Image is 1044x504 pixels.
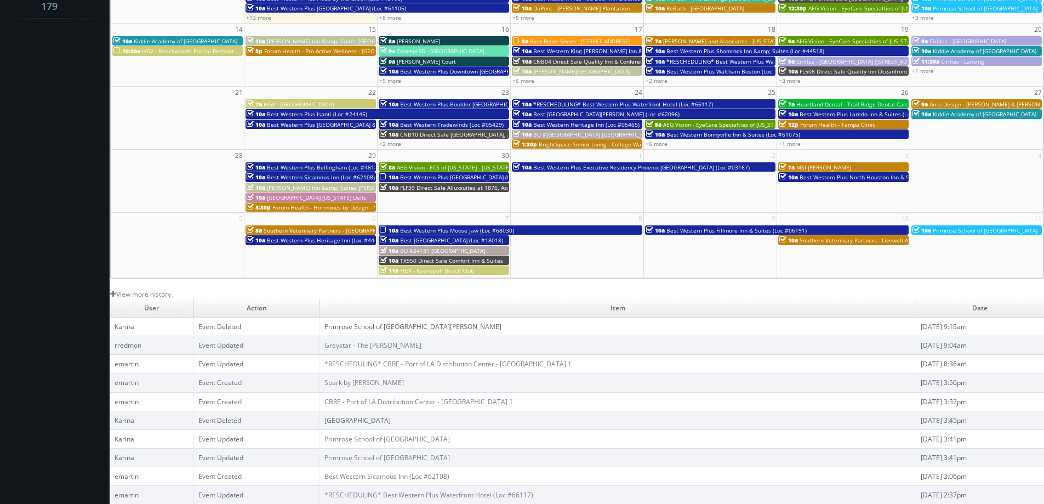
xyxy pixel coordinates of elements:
span: [PERSON_NAME] and Associates - [US_STATE][GEOGRAPHIC_DATA] [663,37,835,45]
td: [DATE] 3:06pm [916,467,1044,486]
a: +6 more [646,140,668,148]
td: emartin [110,355,193,373]
span: Cirillas - [GEOGRAPHIC_DATA] [929,37,1006,45]
span: Best Western Plus [GEOGRAPHIC_DATA] (Loc #61105) [267,4,406,12]
span: 10a [380,226,398,234]
span: 10a [912,4,931,12]
span: Kiddie Academy of [GEOGRAPHIC_DATA] [933,110,1036,118]
a: +8 more [379,14,401,21]
span: 10a [247,184,265,191]
span: 16 [500,24,510,35]
a: Best Western Sicamous Inn (Loc #62108) [324,472,449,481]
span: 10a [912,47,931,55]
span: 10a [513,67,532,75]
span: 9a [380,58,395,65]
span: 7a [646,37,661,45]
span: ReBath - [GEOGRAPHIC_DATA] [666,4,744,12]
a: +1 more [912,67,934,75]
td: rredmon [110,336,193,355]
span: 5p [247,47,263,55]
a: *RESCHEDULING* Best Western Plus Waterfront Hotel (Loc #66117) [324,490,533,500]
span: AEG Vision - EyeCare Specialties of [US_STATE] – Drs. [PERSON_NAME] and [PERSON_NAME]-Ost and Ass... [663,121,986,128]
span: FL508 Direct Sale Quality Inn Oceanfront [800,67,908,75]
span: 10a [247,163,265,171]
span: Best Western Plus [GEOGRAPHIC_DATA] & Suites (Loc #61086) [267,121,430,128]
a: CBRE - Port of LA Distribution Center - [GEOGRAPHIC_DATA] 1 [324,397,513,406]
span: FLF39 Direct Sale Alluxsuites at 1876, Ascend Hotel Collection [400,184,564,191]
span: 10a [113,37,132,45]
span: 5 [238,213,244,224]
span: 26 [900,87,910,98]
span: 10a [247,37,265,45]
span: 25 [767,87,777,98]
a: Primrose School of [GEOGRAPHIC_DATA] [324,434,450,444]
td: emartin [110,392,193,411]
span: Kiddie Academy of [GEOGRAPHIC_DATA] [933,47,1036,55]
span: 11a [380,267,398,274]
span: 9 [771,213,777,224]
span: 17 [634,24,643,35]
td: [DATE] 9:15am [916,317,1044,336]
span: 8a [380,37,395,45]
span: 22 [367,87,377,98]
span: Best Western Plus [GEOGRAPHIC_DATA] (Loc #50153) [400,173,539,181]
span: CNB10 Direct Sale [GEOGRAPHIC_DATA], Ascend Hotel Collection [400,131,571,138]
span: [GEOGRAPHIC_DATA] [US_STATE] Dells [267,194,366,201]
span: 6 [371,213,377,224]
span: 10a [513,4,532,12]
a: *RESCHEDULING* CBRE - Port of LA Distribution Center - [GEOGRAPHIC_DATA] 1 [324,359,572,369]
span: AEG Vision - ECS of [US_STATE] - [US_STATE] Valley Family Eye Care [397,163,572,171]
span: 27 [1033,87,1043,98]
a: View more history [110,290,171,299]
span: 10a [513,58,532,65]
td: Event Updated [193,355,320,373]
td: Karina [110,429,193,448]
span: 10a [779,173,798,181]
span: 10a [779,110,798,118]
span: 21 [234,87,244,98]
td: Primrose School of [GEOGRAPHIC_DATA][PERSON_NAME] [320,317,916,336]
td: [DATE] 8:36am [916,355,1044,373]
a: Greystar - The [PERSON_NAME] [324,341,421,350]
span: BU #24181 [GEOGRAPHIC_DATA] [400,247,485,254]
span: 10a [380,184,398,191]
span: Best [GEOGRAPHIC_DATA] (Loc #18018) [400,236,503,244]
span: [PERSON_NAME] Inn &amp; Suites [GEOGRAPHIC_DATA] [267,37,412,45]
span: *RESCHEDULING* Best Western Plus Waltham Boston (Loc #22009) [666,58,845,65]
td: Event Updated [193,336,320,355]
span: 7a [247,100,262,108]
span: Best Western Bonnyville Inn & Suites (Loc #61075) [666,131,800,138]
span: 15 [367,24,377,35]
span: 14 [234,24,244,35]
span: Forum Health - Tampa Clinic [800,121,875,128]
span: 19 [900,24,910,35]
a: +1 more [779,140,801,148]
span: Forum Health - Hormones by Design - New Braunfels Clinic [272,203,428,211]
a: +2 more [379,140,401,148]
span: 10a [380,67,398,75]
td: User [110,299,193,318]
span: 10a [912,226,931,234]
span: MSI [PERSON_NAME] [796,163,851,171]
span: 10 [900,213,910,224]
span: *RESCHEDULING* Best Western Plus Waterfront Hotel (Loc #66117) [533,100,713,108]
td: [DATE] 3:41pm [916,429,1044,448]
a: +13 more [246,14,271,21]
span: 10:30a [113,47,140,55]
span: Best Western Plus Isanti (Loc #24145) [267,110,367,118]
span: 10a [513,100,532,108]
span: Southern Veterinary Partners - Livewell Animal Urgent Care of [GEOGRAPHIC_DATA] [800,236,1018,244]
a: Spark by [PERSON_NAME] [324,378,404,387]
span: 29 [367,150,377,161]
span: 10a [380,131,398,138]
span: Southern Veterinary Partners - [GEOGRAPHIC_DATA] [264,226,400,234]
span: Best Western Plus Boulder [GEOGRAPHIC_DATA] (Loc #06179) [400,100,562,108]
span: BU #[GEOGRAPHIC_DATA] [GEOGRAPHIC_DATA] [533,131,655,138]
span: Forum Health - Pro Active Wellness - [GEOGRAPHIC_DATA] [264,47,415,55]
span: Best Western Heritage Inn (Loc #05465) [533,121,640,128]
span: [PERSON_NAME] [397,37,440,45]
span: 12:30p [779,4,807,12]
td: [GEOGRAPHIC_DATA] [320,411,916,429]
span: 3 [904,150,910,161]
span: Cirillas - [GEOGRAPHIC_DATA] ([STREET_ADDRESS]) [796,58,927,65]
